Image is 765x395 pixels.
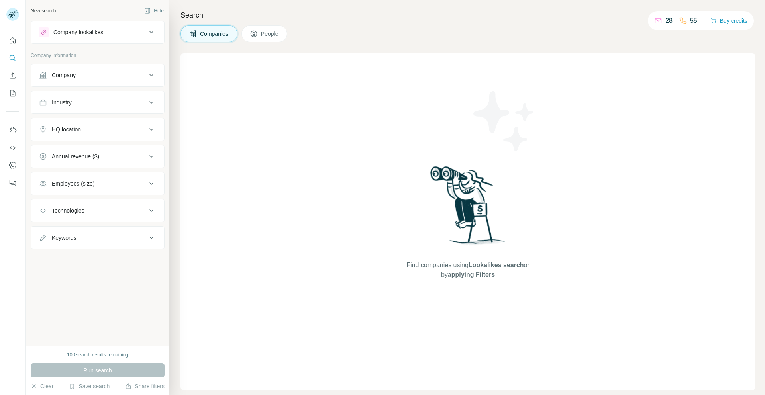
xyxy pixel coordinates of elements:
span: applying Filters [448,271,495,278]
span: Companies [200,30,229,38]
button: Company [31,66,164,85]
span: People [261,30,279,38]
button: HQ location [31,120,164,139]
button: Save search [69,382,110,390]
button: Technologies [31,201,164,220]
button: Employees (size) [31,174,164,193]
button: Buy credits [710,15,747,26]
div: Employees (size) [52,180,94,188]
img: Surfe Illustration - Stars [468,85,540,157]
button: Industry [31,93,164,112]
div: Industry [52,98,72,106]
button: Use Surfe on LinkedIn [6,123,19,137]
button: Annual revenue ($) [31,147,164,166]
button: Share filters [125,382,165,390]
p: 55 [690,16,697,25]
div: Technologies [52,207,84,215]
span: Find companies using or by [404,260,532,280]
button: Search [6,51,19,65]
div: New search [31,7,56,14]
button: Quick start [6,33,19,48]
button: My lists [6,86,19,100]
button: Enrich CSV [6,68,19,83]
span: Lookalikes search [469,262,524,268]
button: Company lookalikes [31,23,164,42]
button: Feedback [6,176,19,190]
p: Company information [31,52,165,59]
p: 28 [665,16,673,25]
button: Keywords [31,228,164,247]
button: Hide [139,5,169,17]
h4: Search [180,10,755,21]
div: Annual revenue ($) [52,153,99,160]
button: Use Surfe API [6,141,19,155]
img: Surfe Illustration - Woman searching with binoculars [427,164,510,253]
button: Dashboard [6,158,19,172]
div: HQ location [52,125,81,133]
div: Company lookalikes [53,28,103,36]
button: Clear [31,382,53,390]
div: Keywords [52,234,76,242]
div: Company [52,71,76,79]
div: 100 search results remaining [67,351,128,358]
